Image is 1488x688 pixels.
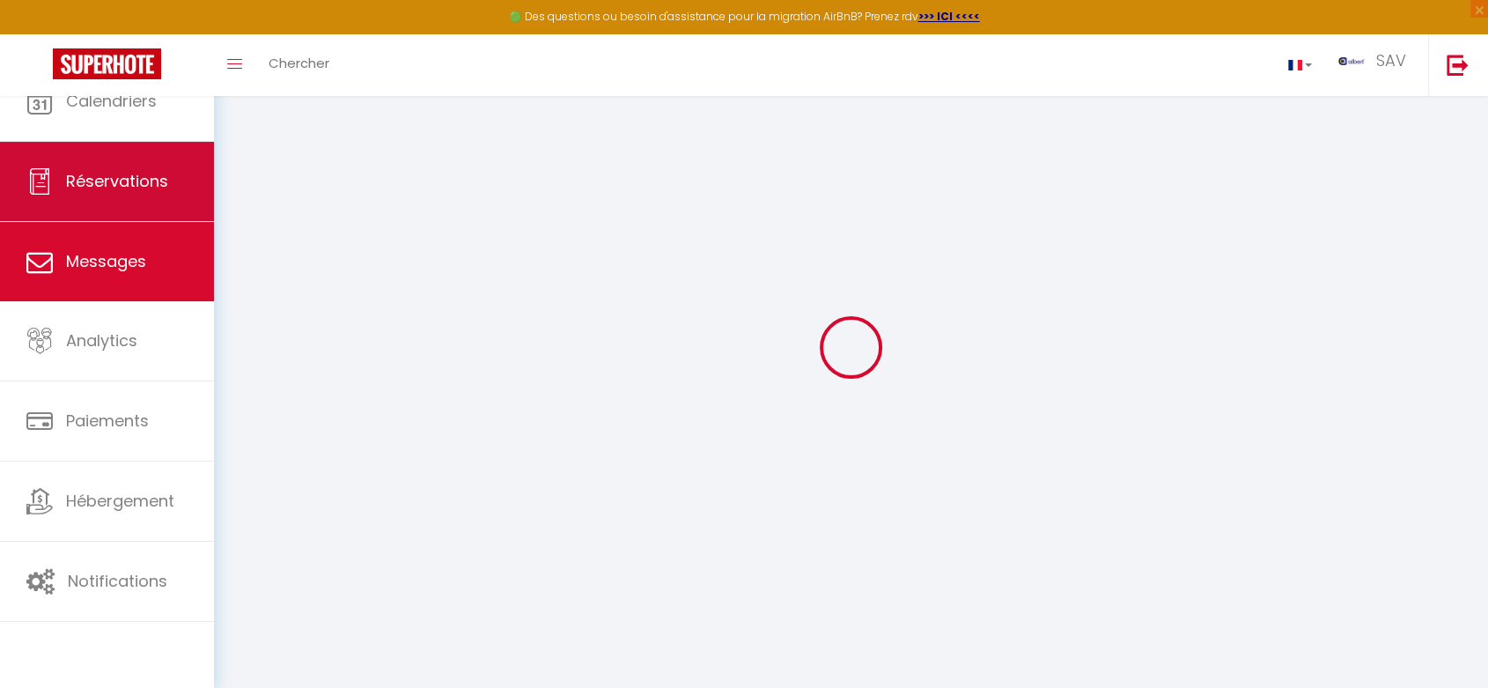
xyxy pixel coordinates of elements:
[269,54,329,72] span: Chercher
[1376,49,1406,71] span: SAV
[68,570,167,592] span: Notifications
[66,329,137,351] span: Analytics
[255,34,343,96] a: Chercher
[66,490,174,512] span: Hébergement
[66,410,149,432] span: Paiements
[53,48,161,79] img: Super Booking
[66,250,146,272] span: Messages
[918,9,980,24] a: >>> ICI <<<<
[1447,54,1469,76] img: logout
[66,90,157,112] span: Calendriers
[1325,34,1428,96] a: ... SAV
[66,170,168,192] span: Réservations
[1338,57,1365,65] img: ...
